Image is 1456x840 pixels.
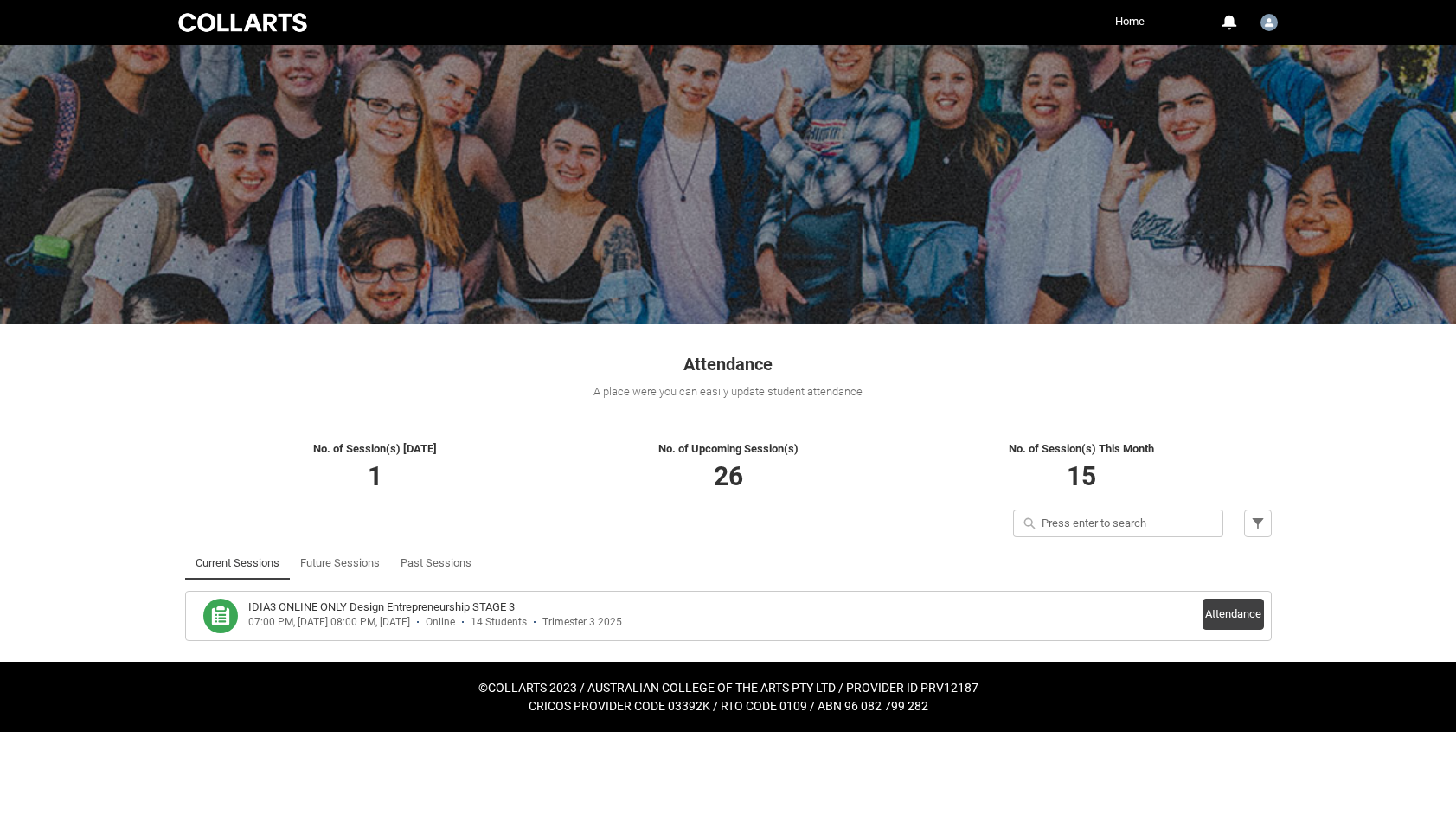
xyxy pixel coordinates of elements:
[401,546,471,580] a: Past Sessions
[248,599,515,616] h3: IDIA3 ONLINE ONLY Design Entrepreneurship STAGE 3
[1244,510,1272,537] button: Filter
[185,546,290,580] li: Current Sessions
[368,461,382,491] span: 1
[1260,14,1278,31] img: Faculty.sfreeman
[1111,9,1149,35] a: Home
[658,442,799,455] span: No. of Upcoming Session(s)
[1009,442,1154,455] span: No. of Session(s) This Month
[248,616,410,629] div: 07:00 PM, [DATE] 08:00 PM, [DATE]
[714,461,743,491] span: 26
[542,616,622,629] div: Trimester 3 2025
[683,354,773,375] span: Attendance
[471,616,527,629] div: 14 Students
[1013,510,1223,537] input: Press enter to search
[1067,461,1096,491] span: 15
[185,383,1272,401] div: A place were you can easily update student attendance
[196,546,279,580] a: Current Sessions
[426,616,455,629] div: Online
[390,546,482,580] li: Past Sessions
[1203,599,1264,630] button: Attendance
[290,546,390,580] li: Future Sessions
[1256,7,1282,35] button: User Profile Faculty.sfreeman
[300,546,380,580] a: Future Sessions
[313,442,437,455] span: No. of Session(s) [DATE]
